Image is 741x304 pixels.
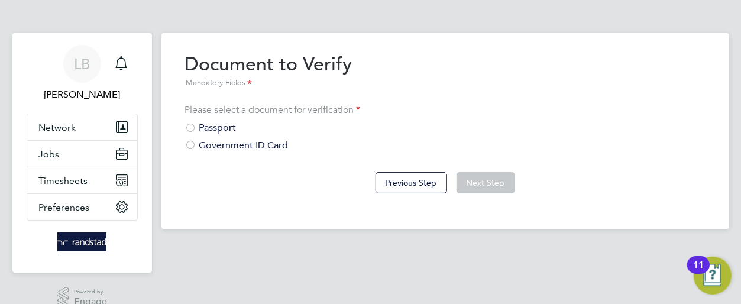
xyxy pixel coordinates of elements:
img: randstad-logo-retina.png [57,232,106,251]
span: Jobs [39,148,60,160]
span: LB [74,56,90,72]
span: Network [39,122,76,133]
span: Timesheets [39,175,88,186]
h2: Document to Verify [185,52,352,90]
a: Go to home page [27,232,138,251]
span: Preferences [39,202,90,213]
a: LB[PERSON_NAME] [27,45,138,102]
span: Louis Barnfield [27,88,138,102]
nav: Main navigation [12,33,152,273]
button: Jobs [27,141,137,167]
label: Please select a document for verification [185,104,361,116]
div: Passport [185,122,706,134]
div: Government ID Card [185,140,706,152]
span: Powered by [74,287,107,297]
button: Next Step [457,172,515,193]
button: Previous Step [376,172,447,193]
button: Preferences [27,194,137,220]
button: Timesheets [27,167,137,193]
button: Open Resource Center, 11 new notifications [694,257,732,295]
div: Mandatory Fields [185,77,352,90]
div: 11 [693,265,704,280]
button: Network [27,114,137,140]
